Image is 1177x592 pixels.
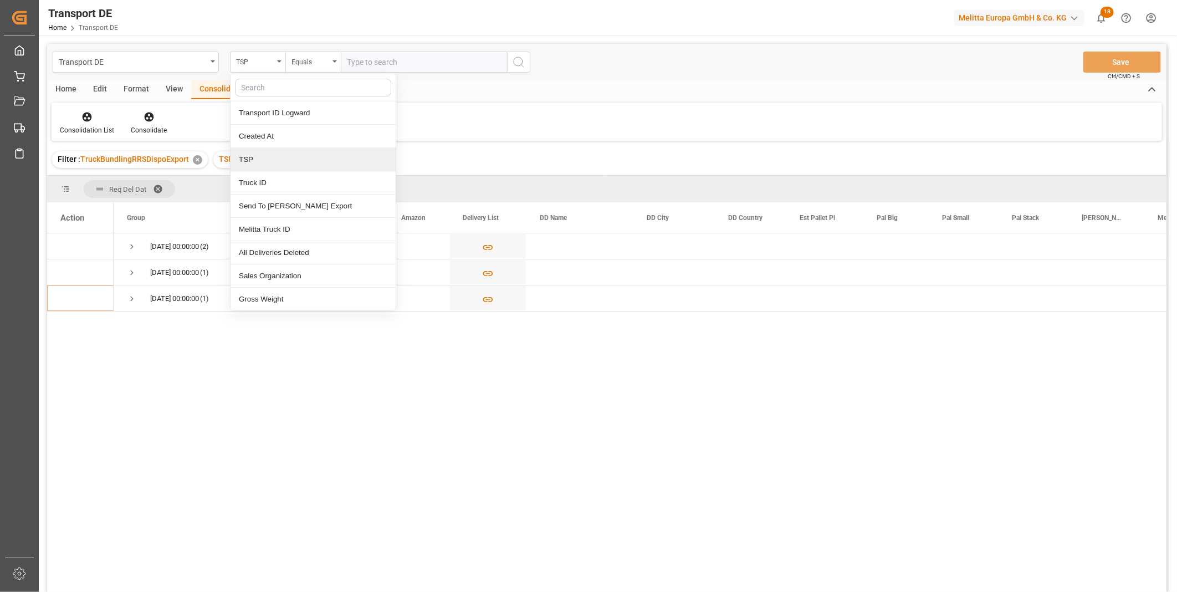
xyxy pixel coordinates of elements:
div: View [157,80,191,99]
span: (1) [200,286,209,312]
span: DD Name [540,214,567,222]
span: Pal Small [942,214,969,222]
span: TSP [219,155,233,164]
span: DD Country [728,214,763,222]
div: Format [115,80,157,99]
span: Filter : [58,155,80,164]
div: TSP [231,148,396,171]
div: [DATE] 00:00:00 [150,286,199,312]
span: (2) [200,234,209,259]
span: Pal Stack [1012,214,1039,222]
span: Ctrl/CMD + S [1108,72,1140,80]
div: Consolidation List [60,125,114,135]
div: [DATE] 00:00:00 [150,260,199,285]
div: Equals [291,54,329,67]
span: TruckBundlingRRSDispoExport [80,155,189,164]
span: Delivery List [463,214,499,222]
div: Melitta Europa GmbH & Co. KG [954,10,1084,26]
button: Help Center [1114,6,1139,30]
button: Save [1083,52,1161,73]
span: Group [127,214,145,222]
div: Consolidate [191,80,250,99]
div: Edit [85,80,115,99]
button: open menu [285,52,341,73]
button: search button [507,52,530,73]
div: Created At [231,125,396,148]
div: Transport DE [59,54,207,68]
div: Press SPACE to select this row. [47,259,114,285]
div: Melitta Truck ID [231,218,396,241]
span: 18 [1101,7,1114,18]
div: Gross Weight [231,288,396,311]
div: Truck ID [231,171,396,195]
div: TSP [236,54,274,67]
button: show 18 new notifications [1089,6,1114,30]
button: open menu [53,52,219,73]
div: Action [60,213,84,223]
span: Est Pallet Pl [800,214,835,222]
div: ✕ [193,155,202,165]
input: Search [235,79,391,96]
div: Press SPACE to select this row. [47,233,114,259]
div: Transport DE [48,5,118,22]
span: DD City [647,214,669,222]
div: Press SPACE to select this row. [47,285,114,312]
div: All Deliveries Deleted [231,241,396,264]
span: (1) [200,260,209,285]
span: [PERSON_NAME] [1082,214,1121,222]
span: Amazon [401,214,426,222]
button: Melitta Europa GmbH & Co. KG [954,7,1089,28]
span: Req Del Dat [109,185,146,193]
div: Transport ID Logward [231,101,396,125]
input: Type to search [341,52,507,73]
div: [DATE] 00:00:00 [150,234,199,259]
button: close menu [230,52,285,73]
div: Consolidate [131,125,167,135]
div: Send To [PERSON_NAME] Export [231,195,396,218]
div: Home [47,80,85,99]
a: Home [48,24,66,32]
span: Pal Big [877,214,898,222]
div: Sales Organization [231,264,396,288]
